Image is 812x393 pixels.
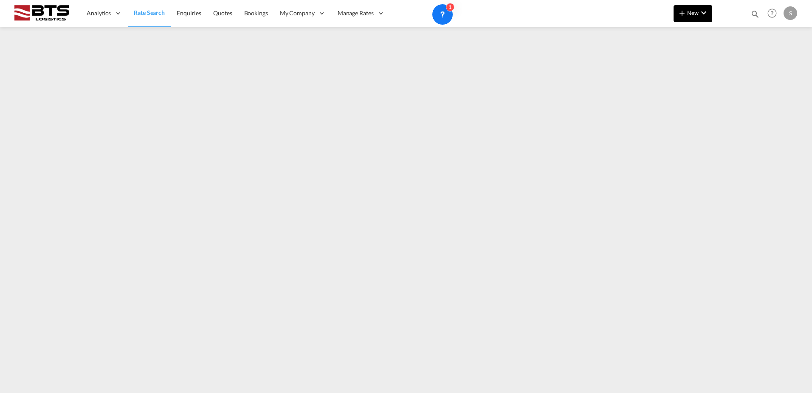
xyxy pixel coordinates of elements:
div: Help [765,6,784,21]
span: Analytics [87,9,111,17]
span: Manage Rates [338,9,374,17]
md-icon: icon-plus 400-fg [677,8,687,18]
span: Rate Search [134,9,165,16]
span: Enquiries [177,9,201,17]
md-icon: icon-magnify [750,9,760,19]
button: icon-plus 400-fgNewicon-chevron-down [674,5,712,22]
div: S [784,6,797,20]
span: Help [765,6,779,20]
span: Quotes [213,9,232,17]
span: My Company [280,9,315,17]
span: New [677,9,709,16]
img: cdcc71d0be7811ed9adfbf939d2aa0e8.png [13,4,70,23]
md-icon: icon-chevron-down [699,8,709,18]
div: icon-magnify [750,9,760,22]
span: Bookings [244,9,268,17]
